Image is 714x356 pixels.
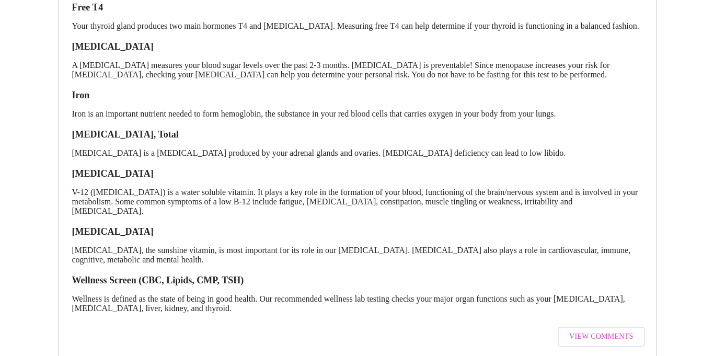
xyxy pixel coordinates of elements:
[72,188,642,216] p: V-12 ([MEDICAL_DATA]) is a water soluble vitamin. It plays a key role in the formation of your bl...
[72,294,642,313] p: Wellness is defined as the state of being in good health. Our recommended wellness lab testing ch...
[569,330,633,343] span: View Comments
[72,129,642,140] h3: [MEDICAL_DATA], Total
[72,246,642,265] p: [MEDICAL_DATA], the sunshine vitamin, is most important for its role in our [MEDICAL_DATA]. [MEDI...
[72,275,642,286] h3: Wellness Screen (CBC, Lipids, CMP, TSH)
[72,168,642,179] h3: [MEDICAL_DATA]
[72,90,642,101] h3: Iron
[72,2,642,13] h3: Free T4
[72,226,642,237] h3: [MEDICAL_DATA]
[558,327,644,347] button: View Comments
[72,41,642,52] h3: [MEDICAL_DATA]
[72,109,642,119] p: Iron is an important nutrient needed to form hemoglobin, the substance in your red blood cells th...
[555,321,647,352] a: View Comments
[72,61,642,79] p: A [MEDICAL_DATA] measures your blood sugar levels over the past 2-3 months. [MEDICAL_DATA] is pre...
[72,21,642,31] p: Your thyroid gland produces two main hormones T4 and [MEDICAL_DATA]. Measuring free T4 can help d...
[72,148,642,158] p: [MEDICAL_DATA] is a [MEDICAL_DATA] produced by your adrenal glands and ovaries. [MEDICAL_DATA] de...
